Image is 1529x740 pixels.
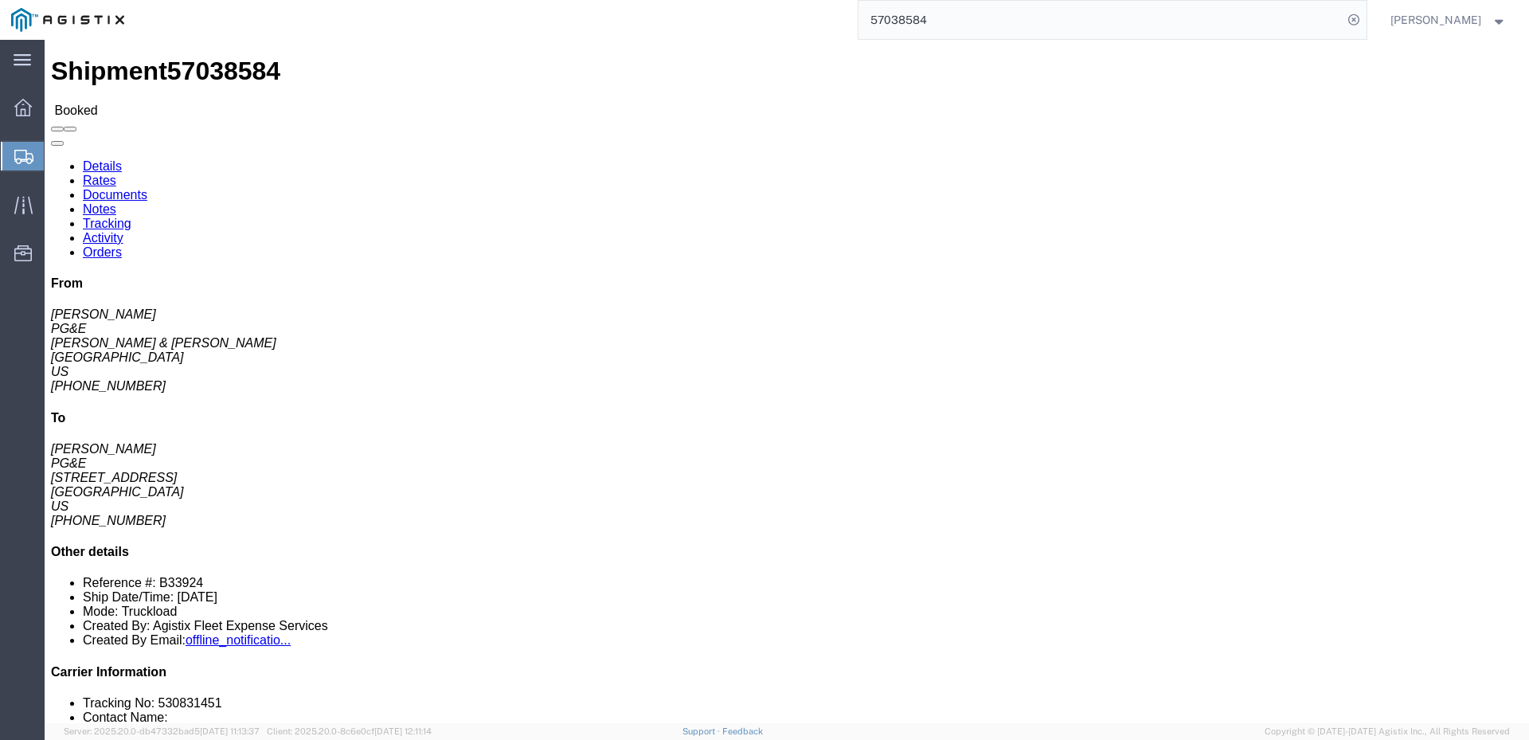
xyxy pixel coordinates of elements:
[1390,10,1507,29] button: [PERSON_NAME]
[64,726,260,736] span: Server: 2025.20.0-db47332bad5
[1390,11,1481,29] span: Joe Torres
[1265,725,1510,738] span: Copyright © [DATE]-[DATE] Agistix Inc., All Rights Reserved
[722,726,763,736] a: Feedback
[267,726,432,736] span: Client: 2025.20.0-8c6e0cf
[200,726,260,736] span: [DATE] 11:13:37
[374,726,432,736] span: [DATE] 12:11:14
[45,40,1529,723] iframe: FS Legacy Container
[858,1,1343,39] input: Search for shipment number, reference number
[11,8,124,32] img: logo
[682,726,722,736] a: Support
